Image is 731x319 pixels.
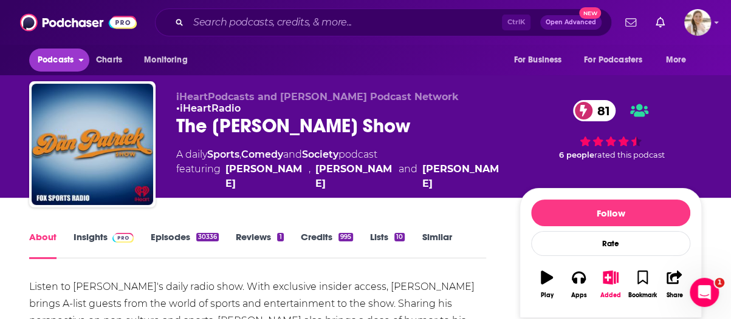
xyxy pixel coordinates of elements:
span: , [309,162,311,191]
div: Play [541,292,554,299]
span: Ctrl K [502,15,530,30]
span: For Business [513,52,561,69]
button: Play [531,263,563,306]
span: For Podcasters [584,52,642,69]
span: • [176,102,241,114]
img: Podchaser Pro [112,233,134,243]
button: Added [595,263,626,306]
button: Follow [531,200,690,226]
span: iHeartPodcasts and [PERSON_NAME] Podcast Network [176,91,459,102]
span: Monitoring [144,52,187,69]
button: Open AdvancedNew [540,15,602,30]
button: open menu [29,49,89,72]
a: Credits995 [301,231,353,259]
a: About [29,231,57,259]
div: A daily podcast [176,147,500,191]
button: open menu [505,49,577,72]
a: Show notifications dropdown [620,12,641,33]
div: Added [600,292,621,299]
img: The Dan Patrick Show [32,84,153,205]
button: open menu [576,49,660,72]
a: Reviews1 [236,231,283,259]
div: Share [666,292,682,299]
button: open menu [136,49,203,72]
span: featuring [176,162,500,191]
div: 10 [394,233,405,241]
span: rated this podcast [594,150,665,159]
span: Charts [96,52,122,69]
div: Search podcasts, credits, & more... [155,8,612,36]
a: Lists10 [370,231,405,259]
span: 1 [715,278,724,287]
a: Similar [422,231,451,259]
span: Logged in as acquavie [684,9,711,36]
span: Open Advanced [546,19,596,25]
a: Show notifications dropdown [651,12,670,33]
div: Rate [531,231,690,256]
img: User Profile [684,9,711,36]
div: Bookmark [628,292,657,299]
span: 6 people [559,150,594,159]
div: 1 [277,233,283,241]
a: iHeartRadio [180,102,241,114]
div: 81 6 peoplerated this podcast [520,91,702,169]
img: Podchaser - Follow, Share and Rate Podcasts [20,11,137,34]
iframe: Intercom live chat [690,278,719,307]
span: Podcasts [38,52,74,69]
button: Show profile menu [684,9,711,36]
a: Comedy [241,149,283,160]
a: Charts [88,49,129,72]
a: Tim MacMahon [422,162,500,191]
span: and [283,149,302,160]
a: Episodes30336 [151,231,219,259]
a: Sports [207,149,239,160]
button: Share [659,263,690,306]
a: InsightsPodchaser Pro [74,231,134,259]
div: Apps [571,292,587,299]
span: More [666,52,687,69]
div: 995 [338,233,353,241]
a: Jim Jackson [315,162,394,191]
a: 81 [573,100,616,121]
span: , [239,149,241,160]
span: 81 [585,100,616,121]
span: New [579,7,601,19]
a: Society [302,149,338,160]
button: Apps [563,263,594,306]
button: Bookmark [626,263,658,306]
div: 30336 [196,233,219,241]
a: Dan Patrick [225,162,304,191]
input: Search podcasts, credits, & more... [188,13,502,32]
span: and [398,162,417,191]
button: open menu [657,49,702,72]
